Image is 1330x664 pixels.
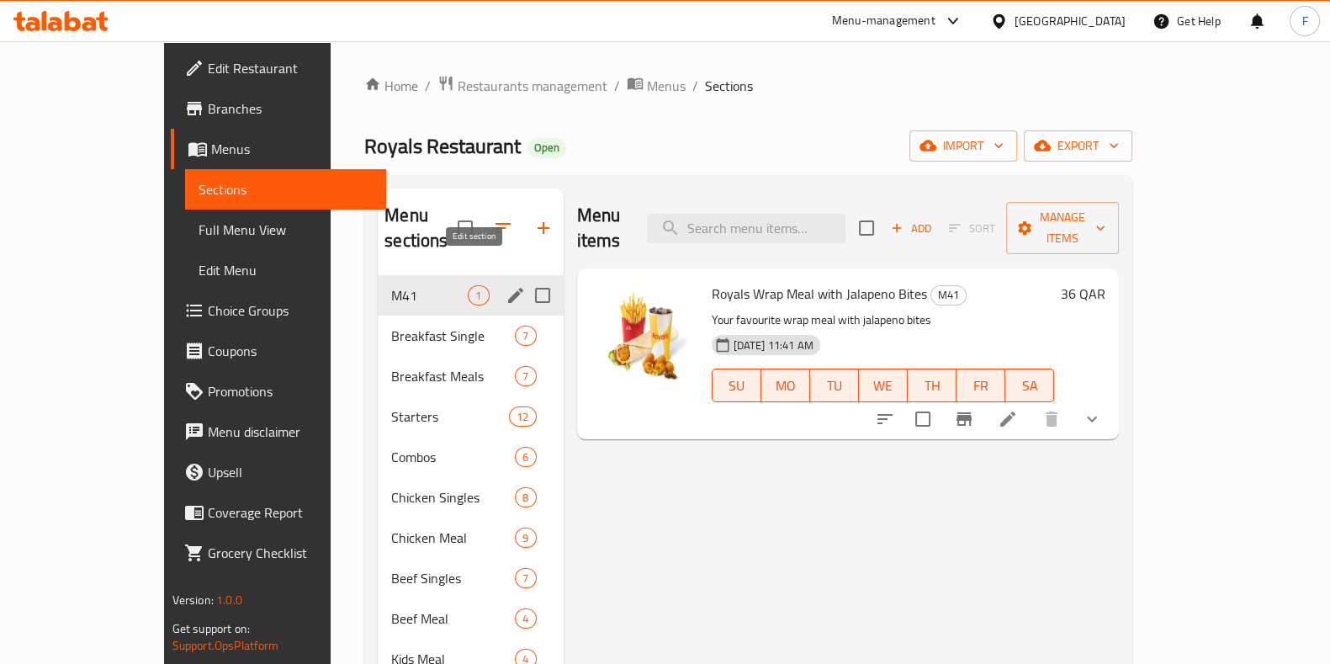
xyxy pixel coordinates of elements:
[468,285,489,305] div: items
[208,462,373,482] span: Upsell
[208,300,373,321] span: Choice Groups
[516,369,535,385] span: 7
[719,374,755,398] span: SU
[199,260,373,280] span: Edit Menu
[1006,202,1119,254] button: Manage items
[172,618,250,640] span: Get support on:
[208,502,373,523] span: Coverage Report
[768,374,803,398] span: MO
[914,374,950,398] span: TH
[515,608,536,629] div: items
[208,58,373,78] span: Edit Restaurant
[172,589,214,611] span: Version:
[647,214,845,243] input: search
[577,203,628,253] h2: Menu items
[1012,374,1047,398] span: SA
[391,487,515,507] div: Chicken Singles
[391,528,515,548] span: Chicken Meal
[208,98,373,119] span: Branches
[378,598,563,639] div: Beef Meal4
[185,210,386,250] a: Full Menu View
[171,129,386,169] a: Menus
[199,220,373,240] span: Full Menu View
[509,406,536,427] div: items
[378,275,563,316] div: M411edit
[931,285,966,305] span: M41
[647,76,686,96] span: Menus
[208,341,373,361] span: Coupons
[944,399,984,439] button: Branch-specific-item
[378,396,563,437] div: Starters12
[998,409,1018,429] a: Edit menu item
[515,568,536,588] div: items
[211,139,373,159] span: Menus
[171,331,386,371] a: Coupons
[527,138,566,158] div: Open
[448,210,483,246] span: Select all sections
[458,76,607,96] span: Restaurants management
[515,447,536,467] div: items
[364,76,418,96] a: Home
[905,401,941,437] span: Select to update
[171,290,386,331] a: Choice Groups
[591,282,698,390] img: Royals Wrap Meal with Jalapeno Bites
[391,326,515,346] div: Breakfast Single
[888,219,934,238] span: Add
[171,452,386,492] a: Upsell
[516,530,535,546] span: 9
[216,589,242,611] span: 1.0.0
[391,406,509,427] div: Starters
[391,285,468,305] span: M41
[516,490,535,506] span: 8
[378,518,563,558] div: Chicken Meal9
[866,374,901,398] span: WE
[378,558,563,598] div: Beef Singles7
[516,571,535,587] span: 7
[909,130,1017,162] button: import
[437,75,607,97] a: Restaurants management
[817,374,852,398] span: TU
[391,366,515,386] div: Breakfast Meals
[469,288,488,304] span: 1
[208,543,373,563] span: Grocery Checklist
[963,374,999,398] span: FR
[614,76,620,96] li: /
[171,533,386,573] a: Grocery Checklist
[425,76,431,96] li: /
[199,179,373,199] span: Sections
[692,76,698,96] li: /
[1061,282,1105,305] h6: 36 QAR
[1005,369,1054,402] button: SA
[832,11,935,31] div: Menu-management
[364,127,521,165] span: Royals Restaurant
[1020,207,1105,249] span: Manage items
[384,203,457,253] h2: Menu sections
[515,366,536,386] div: items
[956,369,1005,402] button: FR
[859,369,908,402] button: WE
[171,371,386,412] a: Promotions
[391,568,515,588] span: Beef Singles
[516,328,535,344] span: 7
[810,369,859,402] button: TU
[865,399,905,439] button: sort-choices
[391,608,515,629] span: Beef Meal
[391,447,515,467] span: Combos
[171,88,386,129] a: Branches
[1037,135,1119,157] span: export
[1031,399,1072,439] button: delete
[849,210,884,246] span: Select section
[378,356,563,396] div: Breakfast Meals7
[884,215,938,242] button: Add
[627,75,686,97] a: Menus
[1082,409,1102,429] svg: Show Choices
[172,635,279,656] a: Support.OpsPlatform
[712,369,761,402] button: SU
[761,369,810,402] button: MO
[208,381,373,401] span: Promotions
[171,492,386,533] a: Coverage Report
[884,215,938,242] span: Add item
